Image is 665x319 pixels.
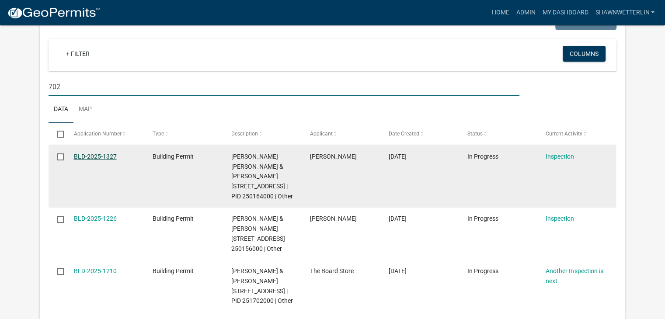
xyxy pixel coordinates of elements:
[546,267,603,284] a: Another Inspection is next
[546,215,574,222] a: Inspection
[459,123,537,144] datatable-header-cell: Status
[380,123,459,144] datatable-header-cell: Date Created
[223,123,301,144] datatable-header-cell: Description
[546,153,574,160] a: Inspection
[74,215,117,222] a: BLD-2025-1226
[59,46,97,62] a: + Filter
[74,267,117,274] a: BLD-2025-1210
[65,123,144,144] datatable-header-cell: Application Number
[488,4,512,21] a: Home
[388,215,406,222] span: 04/14/2025
[73,96,97,124] a: Map
[467,153,498,160] span: In Progress
[49,123,65,144] datatable-header-cell: Select
[388,131,419,137] span: Date Created
[231,215,285,252] span: STIVARIUS, MATT & LISA 702 2ND ST N, Houston County | PID 250156000 | Other
[231,153,293,200] span: KAYLA WACYNSKI GRIMES & NICKOLAS WIEGERT 702 1ST ST N, Houston County | PID 250164000 | Other
[153,267,194,274] span: Building Permit
[153,131,164,137] span: Type
[49,78,519,96] input: Search for applications
[74,153,117,160] a: BLD-2025-1327
[512,4,539,21] a: Admin
[310,131,332,137] span: Applicant
[563,46,606,62] button: Columns
[467,215,498,222] span: In Progress
[231,267,293,304] span: CHRISTOPHER TOOKEY & JANELLE M LANTZ 108 RED APPLE DR, Houston County | PID 251702000 | Other
[546,131,582,137] span: Current Activity
[301,123,380,144] datatable-header-cell: Applicant
[144,123,223,144] datatable-header-cell: Type
[467,267,498,274] span: In Progress
[388,267,406,274] span: 03/20/2025
[231,131,258,137] span: Description
[539,4,592,21] a: My Dashboard
[310,215,356,222] span: Matt Stivarius
[310,153,356,160] span: Nancy Kelly
[467,131,482,137] span: Status
[388,153,406,160] span: 09/02/2025
[49,96,73,124] a: Data
[74,131,122,137] span: Application Number
[537,123,616,144] datatable-header-cell: Current Activity
[153,153,194,160] span: Building Permit
[153,215,194,222] span: Building Permit
[592,4,658,21] a: ShawnWetterlin
[310,267,353,274] span: The Board Store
